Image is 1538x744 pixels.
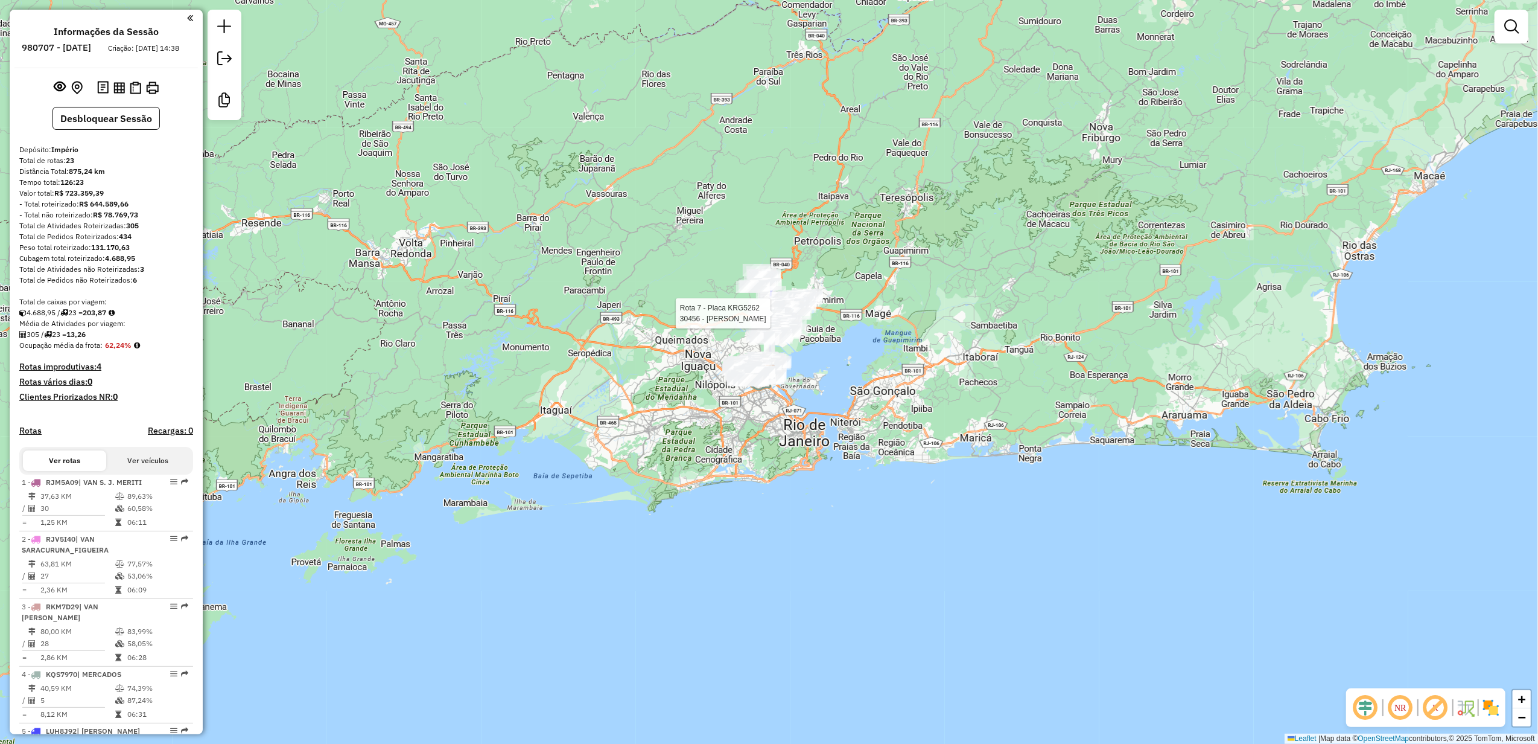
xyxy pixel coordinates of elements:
[115,685,124,692] i: % de utilização do peso
[22,638,28,650] td: /
[40,638,115,650] td: 28
[54,188,104,197] strong: R$ 723.359,39
[22,478,142,487] span: 1 -
[127,638,188,650] td: 58,05%
[126,221,139,230] strong: 305
[1318,734,1320,743] span: |
[19,210,193,220] div: - Total não roteirizado:
[19,307,193,318] div: 4.688,95 / 23 =
[170,670,177,678] em: Opções
[1351,693,1380,722] span: Ocultar deslocamento
[127,626,188,638] td: 83,99%
[40,558,115,570] td: 63,81 KM
[28,628,36,635] i: Distância Total
[148,426,193,436] h4: Recargas: 0
[95,79,111,97] button: Logs desbloquear sessão
[19,199,193,210] div: - Total roteirizado:
[113,391,118,402] strong: 0
[60,309,68,316] i: Total de rotas
[28,560,36,568] i: Distância Total
[1358,734,1409,743] a: OpenStreetMap
[104,43,185,54] div: Criação: [DATE] 14:38
[22,42,92,53] h6: 980707 - [DATE]
[19,155,193,166] div: Total de rotas:
[181,603,188,610] em: Rota exportada
[40,584,115,596] td: 2,36 KM
[66,156,74,165] strong: 23
[127,490,188,502] td: 89,63%
[19,331,27,338] i: Total de Atividades
[40,570,115,582] td: 27
[111,79,127,95] button: Visualizar relatório de Roteirização
[127,682,188,694] td: 74,39%
[115,586,121,594] i: Tempo total em rota
[105,341,132,350] strong: 62,24%
[115,628,124,635] i: % de utilização do peso
[40,708,115,720] td: 8,12 KM
[181,670,188,678] em: Rota exportada
[105,254,135,263] strong: 4.688,95
[19,297,193,307] div: Total de caixas por viagem:
[97,361,101,372] strong: 4
[106,451,189,471] button: Ver veículos
[19,220,193,231] div: Total de Atividades Roteirizadas:
[19,231,193,242] div: Total de Pedidos Roteirizados:
[745,367,775,379] div: Atividade não roteirizada - RODOLFO QUINTELA DE
[115,711,121,718] i: Tempo total em rota
[22,694,28,707] td: /
[127,570,188,582] td: 53,06%
[119,232,132,241] strong: 434
[54,26,159,37] h4: Informações da Sessão
[1513,708,1531,726] a: Zoom out
[212,46,237,74] a: Exportar sessão
[181,727,188,734] em: Rota exportada
[46,602,79,611] span: RKM7D29
[758,292,789,304] div: Atividade não roteirizada - NEY JESUS DE MELO
[28,505,36,512] i: Total de Atividades
[181,535,188,542] em: Rota exportada
[22,570,28,582] td: /
[46,478,78,487] span: RJM5A09
[115,654,121,661] i: Tempo total em rota
[127,516,188,528] td: 06:11
[19,264,193,275] div: Total de Atividades não Roteirizadas:
[187,11,193,25] a: Clique aqui para minimizar o painel
[28,493,36,500] i: Distância Total
[115,560,124,568] i: % de utilização do peso
[66,330,86,339] strong: 13,26
[127,558,188,570] td: 77,57%
[46,534,75,544] span: RJV5I40
[93,210,138,219] strong: R$ 78.769,73
[40,682,115,694] td: 40,59 KM
[22,502,28,515] td: /
[212,88,237,115] a: Criar modelo
[1518,710,1526,725] span: −
[19,377,193,387] h4: Rotas vários dias:
[77,670,121,679] span: | MERCADOS
[115,493,124,500] i: % de utilização do peso
[22,602,98,622] span: 3 -
[127,502,188,515] td: 60,58%
[22,516,28,528] td: =
[40,490,115,502] td: 37,63 KM
[127,652,188,664] td: 06:28
[28,685,36,692] i: Distância Total
[78,478,142,487] span: | VAN S. J. MERITI
[1285,734,1538,744] div: Map data © contributors,© 2025 TomTom, Microsoft
[127,584,188,596] td: 06:09
[19,309,27,316] i: Cubagem total roteirizado
[79,199,129,208] strong: R$ 644.589,66
[134,342,140,349] em: Média calculada utilizando a maior ocupação (%Peso ou %Cubagem) de cada rota da sessão. Rotas cro...
[19,275,193,286] div: Total de Pedidos não Roteirizados:
[170,603,177,610] em: Opções
[1513,690,1531,708] a: Zoom in
[115,505,124,512] i: % de utilização da cubagem
[83,308,106,317] strong: 203,87
[19,253,193,264] div: Cubagem total roteirizado:
[19,392,193,402] h4: Clientes Priorizados NR:
[40,694,115,707] td: 5
[87,376,92,387] strong: 0
[1481,698,1501,717] img: Exibir/Ocultar setores
[40,502,115,515] td: 30
[140,265,144,274] strong: 3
